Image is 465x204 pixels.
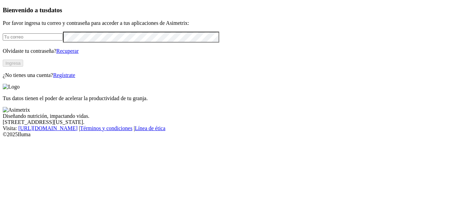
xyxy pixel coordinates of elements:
[3,84,20,90] img: Logo
[56,48,79,54] a: Recuperar
[48,6,62,14] span: datos
[3,125,462,131] div: Visita : | |
[3,107,30,113] img: Asimetrix
[3,6,462,14] h3: Bienvenido a tus
[80,125,132,131] a: Términos y condiciones
[3,95,462,101] p: Tus datos tienen el poder de acelerar la productividad de tu granja.
[3,119,462,125] div: [STREET_ADDRESS][US_STATE].
[3,113,462,119] div: Diseñando nutrición, impactando vidas.
[53,72,75,78] a: Regístrate
[3,48,462,54] p: Olvidaste tu contraseña?
[18,125,78,131] a: [URL][DOMAIN_NAME]
[3,131,462,138] div: © 2025 Iluma
[135,125,165,131] a: Línea de ética
[3,72,462,78] p: ¿No tienes una cuenta?
[3,60,23,67] button: Ingresa
[3,20,462,26] p: Por favor ingresa tu correo y contraseña para acceder a tus aplicaciones de Asimetrix:
[3,33,63,41] input: Tu correo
